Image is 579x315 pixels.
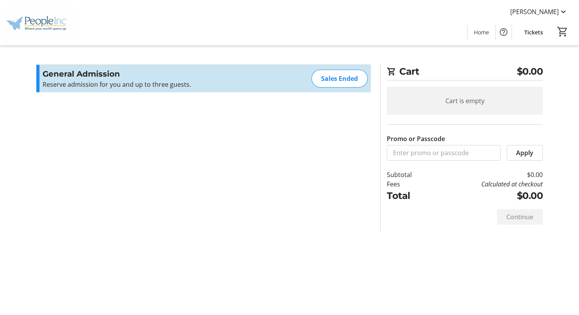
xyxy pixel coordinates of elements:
[387,134,445,143] label: Promo or Passcode
[518,25,549,39] a: Tickets
[510,7,559,16] span: [PERSON_NAME]
[5,3,74,42] img: People Inc.'s Logo
[387,64,543,81] h2: Cart
[43,68,213,80] h3: General Admission
[516,148,533,157] span: Apply
[311,70,368,88] div: Sales Ended
[496,24,511,40] button: Help
[556,25,570,39] button: Cart
[387,87,543,115] div: Cart is empty
[504,5,574,18] button: [PERSON_NAME]
[43,80,213,89] p: Reserve admission for you and up to three guests.
[387,189,432,203] td: Total
[468,25,495,39] a: Home
[432,189,543,203] td: $0.00
[387,145,500,161] input: Enter promo or passcode
[432,179,543,189] td: Calculated at checkout
[432,170,543,179] td: $0.00
[387,170,432,179] td: Subtotal
[524,28,543,36] span: Tickets
[507,145,543,161] button: Apply
[387,179,432,189] td: Fees
[474,28,489,36] span: Home
[517,64,543,79] span: $0.00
